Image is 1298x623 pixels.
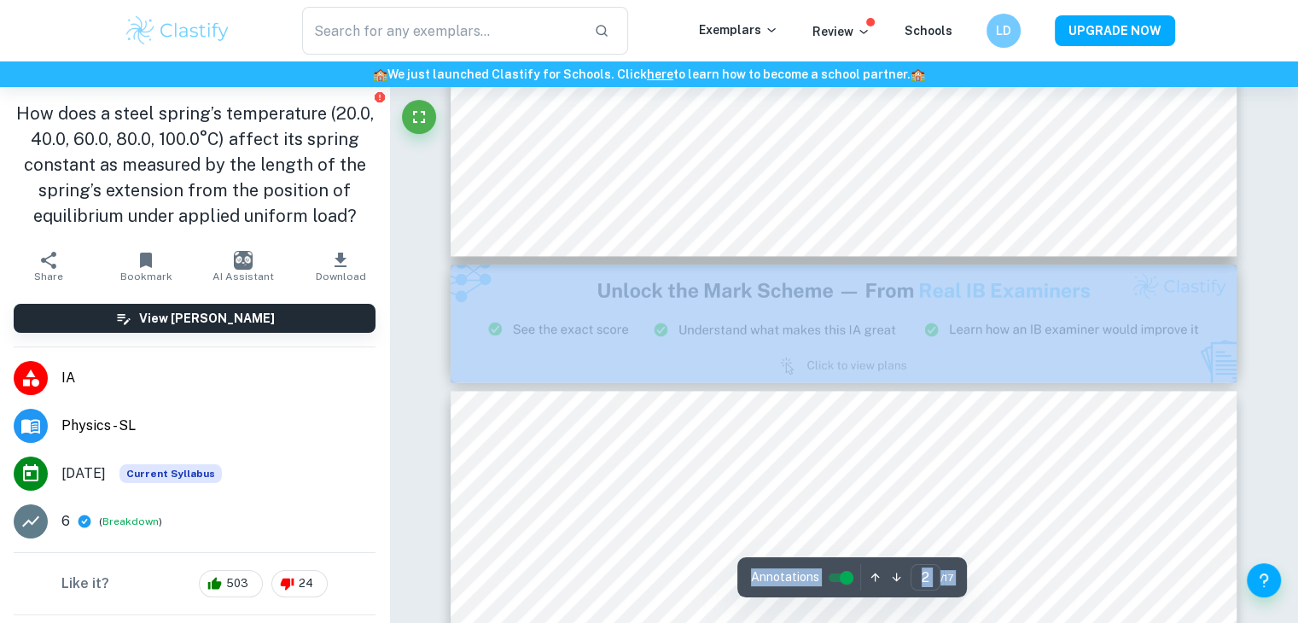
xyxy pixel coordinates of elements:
span: Annotations [751,568,819,586]
img: Clastify logo [124,14,232,48]
div: This exemplar is based on the current syllabus. Feel free to refer to it for inspiration/ideas wh... [119,464,222,483]
h6: LD [993,21,1013,40]
span: Bookmark [120,271,172,282]
button: Fullscreen [402,100,436,134]
span: Physics - SL [61,416,375,436]
span: Download [316,271,366,282]
span: ( ) [99,514,162,530]
button: Report issue [373,90,386,103]
button: LD [987,14,1021,48]
span: 503 [217,575,258,592]
img: Ad [451,265,1237,382]
span: 24 [289,575,323,592]
h6: Like it? [61,574,109,594]
button: UPGRADE NOW [1055,15,1175,46]
h6: View [PERSON_NAME] [139,309,275,328]
p: Exemplars [699,20,778,39]
button: AI Assistant [195,242,292,290]
span: Current Syllabus [119,464,222,483]
button: Bookmark [97,242,195,290]
button: Help and Feedback [1247,563,1281,597]
span: 🏫 [911,67,925,81]
span: Share [34,271,63,282]
div: 24 [271,570,328,597]
span: IA [61,368,375,388]
span: AI Assistant [212,271,274,282]
div: 503 [199,570,263,597]
a: Schools [905,24,952,38]
span: 🏫 [373,67,387,81]
button: View [PERSON_NAME] [14,304,375,333]
h1: How does a steel spring’s temperature (20.0, 40.0, 60.0, 80.0, 100.0°C) affect its spring constan... [14,101,375,229]
button: Breakdown [102,514,159,529]
p: Review [812,22,870,41]
span: [DATE] [61,463,106,484]
input: Search for any exemplars... [302,7,581,55]
img: AI Assistant [234,251,253,270]
a: here [647,67,673,81]
h6: We just launched Clastify for Schools. Click to learn how to become a school partner. [3,65,1295,84]
span: / 17 [940,570,953,585]
p: 6 [61,511,70,532]
button: Download [292,242,389,290]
